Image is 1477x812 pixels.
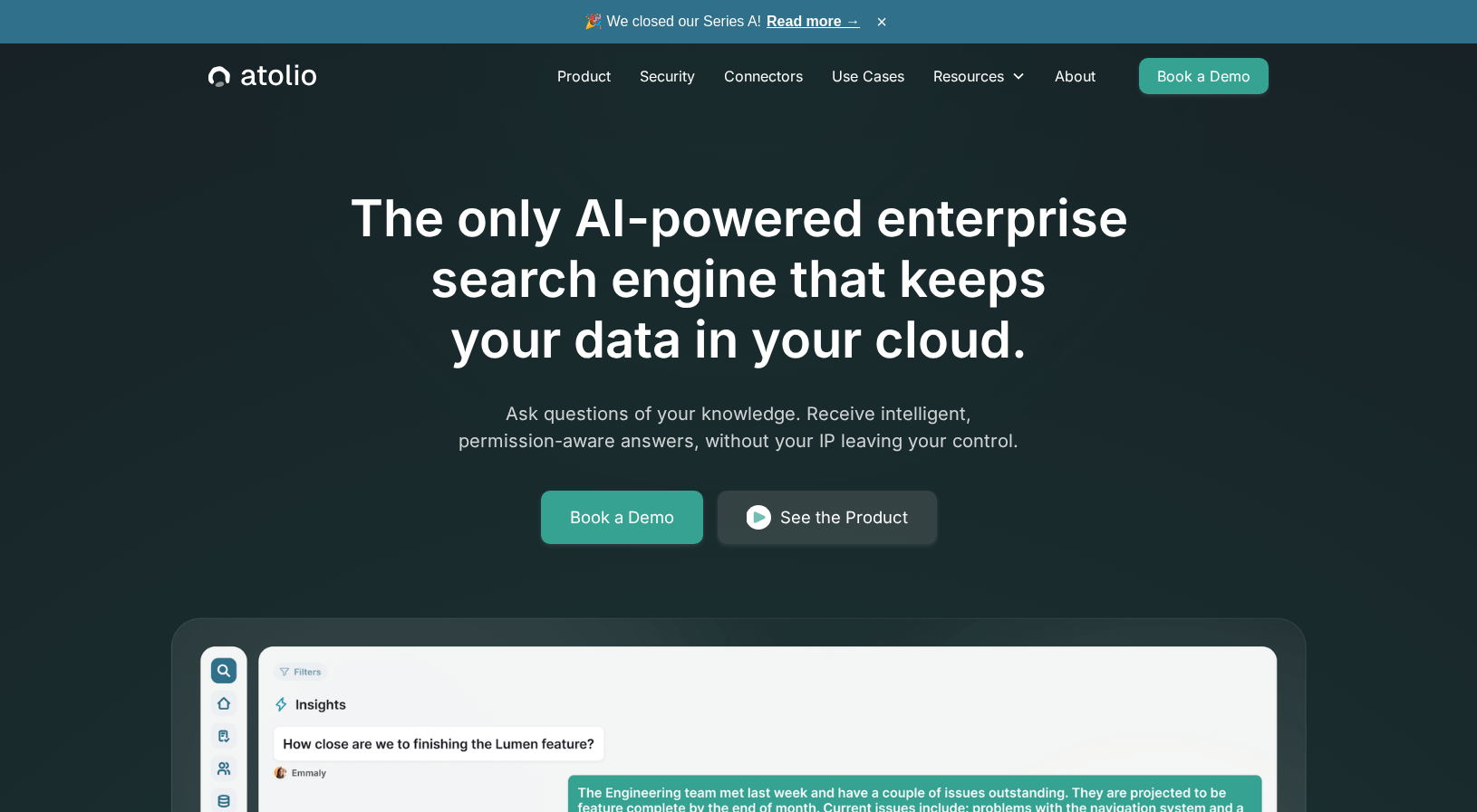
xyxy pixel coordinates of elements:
[541,491,703,545] a: Book a Demo
[275,188,1202,371] h1: The only AI-powered enterprise search engine that keeps your data in your cloud.
[625,58,710,94] a: Security
[543,58,625,94] a: Product
[1040,58,1110,94] a: About
[817,58,919,94] a: Use Cases
[710,58,817,94] a: Connectors
[933,65,1004,87] div: Resources
[919,58,1040,94] div: Resources
[584,11,860,33] span: 🎉 We closed our Series A!
[871,12,893,32] button: ×
[780,505,908,530] div: See the Product
[391,400,1086,454] p: Ask questions of your knowledge. Receive intelligent, permission-aware answers, without your IP l...
[208,64,316,88] a: home
[767,14,860,29] a: Read more →
[718,491,937,545] a: See the Product
[1139,58,1269,94] a: Book a Demo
